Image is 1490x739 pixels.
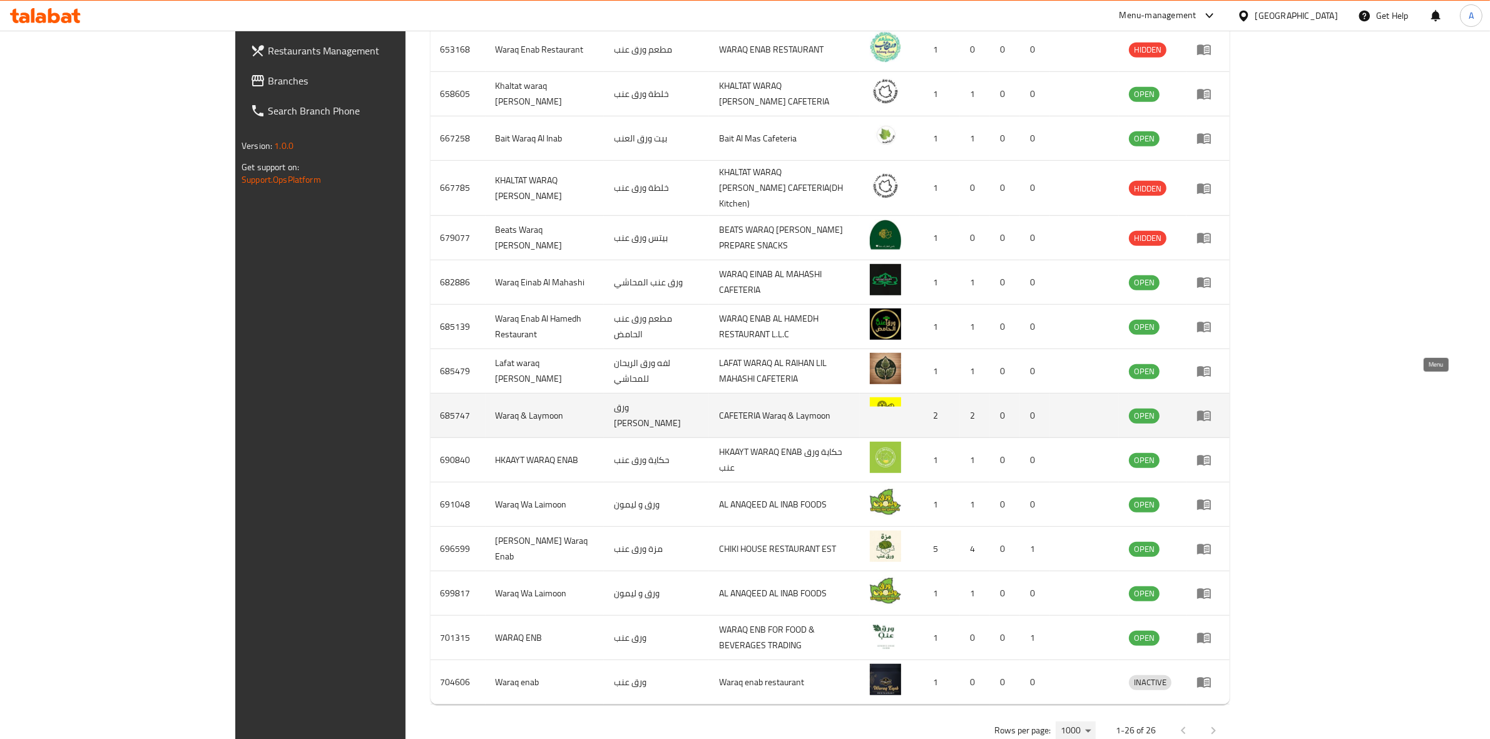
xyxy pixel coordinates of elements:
div: OPEN [1129,542,1160,557]
td: Waraq Enab Restaurant [486,28,605,72]
td: 1 [916,616,960,660]
td: CHIKI HOUSE RESTAURANT EST [709,527,860,571]
td: 1 [960,482,990,527]
td: 0 [990,527,1020,571]
td: 0 [990,660,1020,705]
td: 1 [960,305,990,349]
div: Menu [1197,675,1220,690]
td: 1 [916,349,960,394]
span: OPEN [1129,320,1160,334]
td: WARAQ ENAB AL HAMEDH RESTAURANT L.L.C [709,305,860,349]
td: AL ANAQEED AL INAB FOODS [709,482,860,527]
td: 0 [1020,116,1050,161]
td: 0 [990,216,1020,260]
span: 1.0.0 [274,138,293,154]
div: OPEN [1129,87,1160,102]
div: Menu [1197,230,1220,245]
td: 0 [1020,260,1050,305]
span: OPEN [1129,364,1160,379]
td: 0 [990,260,1020,305]
span: Search Branch Phone [268,103,474,118]
div: Menu [1197,586,1220,601]
td: 0 [1020,438,1050,482]
img: Waraq & Laymoon [870,397,901,429]
td: 0 [990,394,1020,438]
img: Waraq Enab Restaurant [870,31,901,63]
td: 0 [990,482,1020,527]
td: 1 [916,161,960,216]
td: مطعم ورق عنب الحامض [604,305,709,349]
td: 1 [916,72,960,116]
div: [GEOGRAPHIC_DATA] [1255,9,1338,23]
td: 2 [960,394,990,438]
td: Waraq & Laymoon [486,394,605,438]
a: Support.OpsPlatform [242,171,321,188]
td: 0 [1020,349,1050,394]
td: Lafat waraq [PERSON_NAME] [486,349,605,394]
td: مزة ورق عنب [604,527,709,571]
img: Waraq enab [870,664,901,695]
td: 2 [916,394,960,438]
div: Menu [1197,275,1220,290]
div: OPEN [1129,409,1160,424]
div: OPEN [1129,131,1160,146]
img: WARAQ ENB [870,619,901,651]
td: 5 [916,527,960,571]
td: Waraq enab restaurant [709,660,860,705]
td: 0 [990,72,1020,116]
span: OPEN [1129,586,1160,601]
td: خلطة ورق عنب [604,72,709,116]
td: 1 [916,116,960,161]
td: 1 [916,305,960,349]
div: Menu [1197,42,1220,57]
div: HIDDEN [1129,231,1166,246]
td: Khaltat waraq [PERSON_NAME] [486,72,605,116]
td: Bait Al Mas Cafeteria [709,116,860,161]
td: حكاية ورق عنب [604,438,709,482]
td: HKAAYT WARAQ ENAB حكاية ورق عنب [709,438,860,482]
td: 1 [960,260,990,305]
td: 1 [916,260,960,305]
img: Bait Waraq Al Inab [870,120,901,151]
span: OPEN [1129,275,1160,290]
td: ورق و ليمون [604,571,709,616]
td: BEATS WARAQ [PERSON_NAME] PREPARE SNACKS [709,216,860,260]
td: 1 [960,571,990,616]
td: CAFETERIA Waraq & Laymoon [709,394,860,438]
div: Menu [1197,86,1220,101]
span: OPEN [1129,631,1160,645]
p: 1-26 of 26 [1116,723,1156,738]
td: Waraq Enab Al Hamedh Restaurant [486,305,605,349]
td: 0 [990,349,1020,394]
span: OPEN [1129,87,1160,101]
td: 1 [916,28,960,72]
td: لفه ورق الريحان للمحاشي [604,349,709,394]
td: 1 [960,349,990,394]
div: Menu [1197,364,1220,379]
td: AL ANAQEED AL INAB FOODS [709,571,860,616]
td: 1 [916,482,960,527]
td: WARAQ EINAB AL MAHASHI CAFETERIA [709,260,860,305]
td: 1 [916,216,960,260]
td: 0 [990,116,1020,161]
div: Menu [1197,630,1220,645]
img: Waraq Wa Laimoon [870,575,901,606]
td: 4 [960,527,990,571]
div: OPEN [1129,497,1160,512]
div: Menu [1197,319,1220,334]
td: 0 [960,216,990,260]
td: KHALTAT WARAQ [PERSON_NAME] CAFETERIA [709,72,860,116]
td: ورق عنب المحاشي [604,260,709,305]
td: 0 [960,161,990,216]
span: A [1469,9,1474,23]
td: 0 [1020,28,1050,72]
td: 1 [960,438,990,482]
td: ورق [PERSON_NAME] [604,394,709,438]
td: 0 [1020,660,1050,705]
td: WARAQ ENAB RESTAURANT [709,28,860,72]
span: Version: [242,138,272,154]
td: 1 [916,438,960,482]
div: OPEN [1129,320,1160,335]
td: 0 [990,571,1020,616]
